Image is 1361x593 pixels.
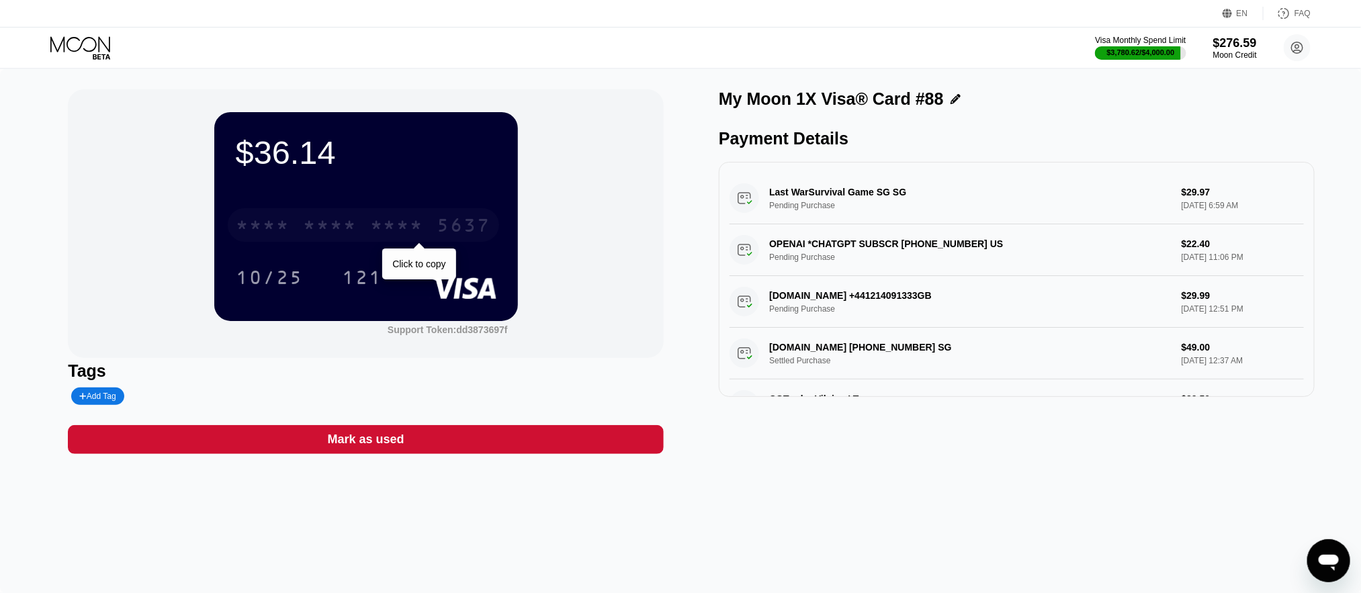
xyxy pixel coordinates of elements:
[388,324,508,335] div: Support Token:dd3873697f
[68,361,664,381] div: Tags
[1307,539,1350,582] iframe: Button to launch messaging window
[1223,7,1264,20] div: EN
[1095,36,1186,45] div: Visa Monthly Spend Limit
[1213,36,1257,60] div: $276.59Moon Credit
[342,269,382,290] div: 121
[332,261,392,294] div: 121
[392,259,445,269] div: Click to copy
[437,216,491,238] div: 5637
[71,387,124,405] div: Add Tag
[79,392,116,401] div: Add Tag
[719,129,1315,148] div: Payment Details
[1213,50,1257,60] div: Moon Credit
[328,432,404,447] div: Mark as used
[1264,7,1311,20] div: FAQ
[1294,9,1311,18] div: FAQ
[1213,36,1257,50] div: $276.59
[719,89,944,109] div: My Moon 1X Visa® Card #88
[226,261,313,294] div: 10/25
[236,269,303,290] div: 10/25
[1107,48,1175,56] div: $3,780.62 / $4,000.00
[388,324,508,335] div: Support Token: dd3873697f
[68,425,664,454] div: Mark as used
[1237,9,1248,18] div: EN
[236,134,496,171] div: $36.14
[1095,36,1186,60] div: Visa Monthly Spend Limit$3,780.62/$4,000.00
